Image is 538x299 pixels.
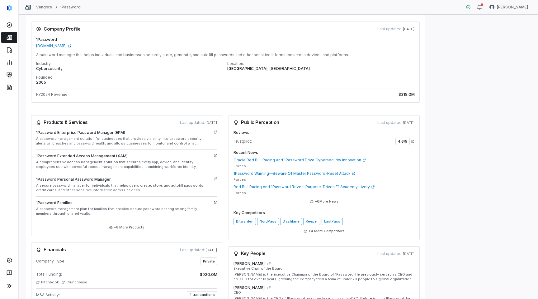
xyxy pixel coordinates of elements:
[308,196,341,207] button: +6More News
[234,139,252,144] span: Trustpilot:
[234,290,415,295] p: CEO
[234,285,265,290] h4: [PERSON_NAME]
[36,5,52,10] a: Vendors
[36,80,224,85] p: 2005
[377,120,415,125] span: Last updated:
[180,248,217,252] span: Last updated:
[234,251,265,256] h3: Key People
[377,251,415,256] span: Last updated:
[489,5,494,10] img: Lili Jiang avatar
[61,280,87,285] a: Crunchbase
[399,91,415,98] span: $318.0M
[205,248,217,252] span: [DATE]
[36,207,211,216] p: A password management plan for families that enables secure password sharing among family members...
[234,218,256,225] a: Bitwarden
[257,218,279,225] a: NordPass
[201,257,217,265] span: private
[60,5,80,10] a: 1Password
[36,177,211,182] h4: 1Password Personal Password Manager
[234,130,415,135] h4: Reviews
[36,27,81,32] h3: Company Profile
[377,27,415,32] span: Last updated:
[36,272,62,277] span: Total Funding:
[234,272,415,282] p: [PERSON_NAME] is the Executive Chairman of the Board of 1Password. He previously served as CEO an...
[7,5,12,11] img: svg%3e
[234,150,415,155] h4: Recent News
[36,280,59,285] a: Pitchbook
[403,120,415,125] span: [DATE]
[180,120,217,125] span: Last updated:
[234,184,415,189] a: Red Bull Racing And 1Password Reveal Purpose-Driven F1 Academy Livery
[395,138,410,145] span: 4.6 /5
[227,66,415,71] p: [GEOGRAPHIC_DATA], [GEOGRAPHIC_DATA]
[234,120,279,125] h3: Public Perception
[36,292,60,297] span: M&A Activity:
[302,226,347,237] button: +4 More Competitors
[36,160,211,169] p: A comprehensive access management solution that secures every app, device, and identity employees...
[107,222,146,233] button: +8 More Products
[303,218,320,225] a: Keeper
[36,130,211,135] h4: 1Password Enterprise Password Manager (EPM)
[36,200,211,205] h4: 1Password Families
[36,136,211,146] p: A password management solution for businesses that provides visibility into password security, al...
[205,120,217,125] span: [DATE]
[36,92,68,97] span: FY2024 Revenue:
[36,61,52,66] span: Industry:
[36,66,224,71] p: Cybersecurity
[36,154,211,159] h4: 1Password Extended Access Management (XAM)
[187,291,217,298] span: 4 transactions
[234,261,265,266] h4: [PERSON_NAME]
[234,191,246,195] span: Forbes
[36,259,65,264] span: Company Type:
[234,158,415,163] a: Oracle Red Bull Racing And 1Password Drive Cybersecurity Innovation
[497,5,528,10] span: [PERSON_NAME]
[36,37,415,43] h4: 1Password
[280,218,302,225] a: Dashlane
[36,75,54,80] span: Founded:
[234,164,246,169] span: Forbes
[234,171,415,176] a: 1Password Warning—Beware Of Master Password-Reset Attack
[36,248,65,252] h3: Financials
[395,138,415,145] a: 4.6/5
[234,210,415,215] h4: Key Competitors
[36,183,211,193] p: A secure password manager for individuals that helps users create, store, and autofill passwords,...
[403,27,415,31] span: [DATE]
[403,252,415,256] span: [DATE]
[200,272,217,278] span: $920.0M
[234,177,246,182] span: Forbes
[36,52,415,57] p: A password manager that helps individuals and businesses securely store, generate, and autofill p...
[36,120,87,125] h3: Products & Services
[227,61,244,66] span: Location:
[36,43,72,48] a: [DOMAIN_NAME]
[234,266,415,271] p: Executive Chair of the Board
[322,218,343,225] a: LastPass
[486,2,532,12] button: Lili Jiang avatar[PERSON_NAME]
